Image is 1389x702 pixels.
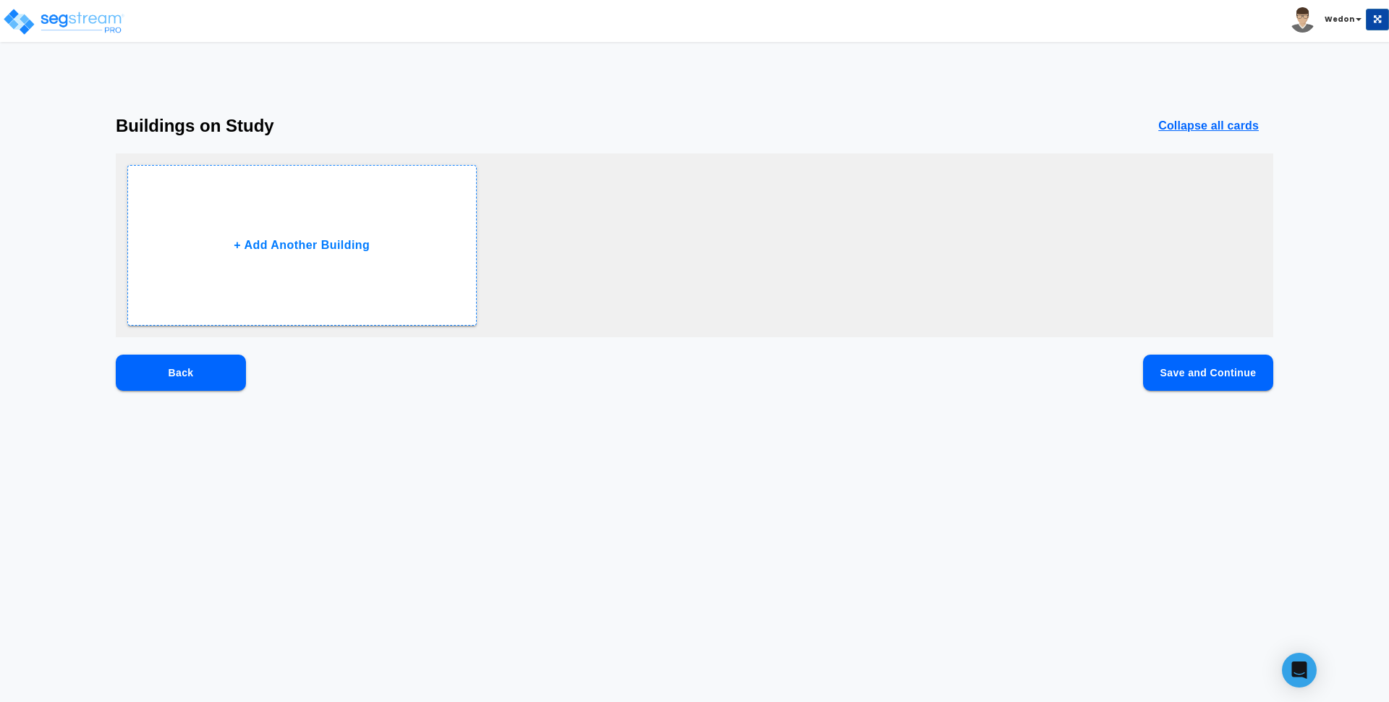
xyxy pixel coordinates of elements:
[1143,355,1273,391] button: Save and Continue
[127,165,477,326] button: + Add Another Building
[1290,7,1315,33] img: avatar.png
[116,355,246,391] button: Back
[1325,14,1354,25] b: Wedon
[1158,117,1259,135] p: Collapse all cards
[2,7,125,36] img: logo_pro_r.png
[116,116,274,136] h3: Buildings on Study
[1282,653,1317,688] div: Open Intercom Messenger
